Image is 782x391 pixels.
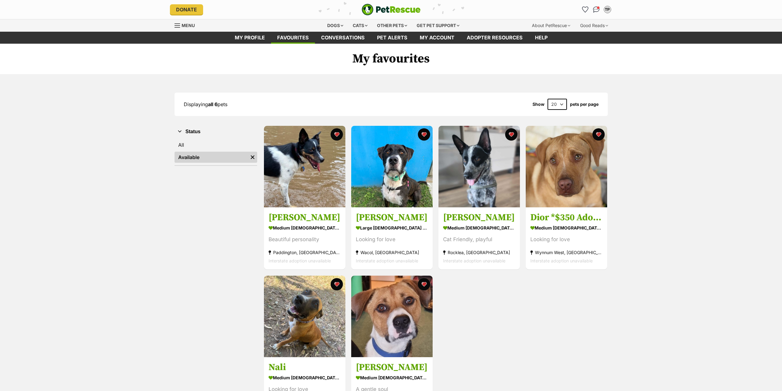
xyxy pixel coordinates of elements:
[356,373,428,382] div: medium [DEMOGRAPHIC_DATA] Dog
[269,236,341,244] div: Beautiful personality
[331,278,343,290] button: favourite
[170,4,203,15] a: Donate
[443,258,505,264] span: Interstate adoption unavailable
[269,249,341,257] div: Paddington, [GEOGRAPHIC_DATA]
[373,19,411,32] div: Other pets
[532,102,544,107] span: Show
[526,126,607,207] img: Dior *$350 Adoption Fee*
[356,224,428,233] div: large [DEMOGRAPHIC_DATA] Dog
[530,249,603,257] div: Wynnum West, [GEOGRAPHIC_DATA]
[443,236,515,244] div: Cat Friendly, playful
[580,5,590,14] a: Favourites
[356,361,428,373] h3: [PERSON_NAME]
[208,101,218,107] strong: all 6
[184,101,227,107] span: Displaying pets
[323,19,348,32] div: Dogs
[438,207,520,270] a: [PERSON_NAME] medium [DEMOGRAPHIC_DATA] Dog Cat Friendly, playful Rocklea, [GEOGRAPHIC_DATA] Inte...
[418,128,430,141] button: favourite
[604,6,611,13] div: TP
[175,19,199,30] a: Menu
[530,224,603,233] div: medium [DEMOGRAPHIC_DATA] Dog
[175,152,248,163] a: Available
[248,152,257,163] a: Remove filter
[175,138,257,165] div: Status
[271,32,315,44] a: Favourites
[526,207,607,270] a: Dior *$350 Adoption Fee* medium [DEMOGRAPHIC_DATA] Dog Looking for love Wynnum West, [GEOGRAPHIC_...
[461,32,529,44] a: Adopter resources
[175,128,257,136] button: Status
[269,212,341,224] h3: [PERSON_NAME]
[269,258,331,264] span: Interstate adoption unavailable
[264,207,345,270] a: [PERSON_NAME] medium [DEMOGRAPHIC_DATA] Dog Beautiful personality Paddington, [GEOGRAPHIC_DATA] I...
[529,32,554,44] a: Help
[371,32,414,44] a: Pet alerts
[348,19,372,32] div: Cats
[443,224,515,233] div: medium [DEMOGRAPHIC_DATA] Dog
[443,249,515,257] div: Rocklea, [GEOGRAPHIC_DATA]
[414,32,461,44] a: My account
[315,32,371,44] a: conversations
[175,139,257,150] a: All
[418,278,430,290] button: favourite
[229,32,271,44] a: My profile
[576,19,612,32] div: Good Reads
[362,4,421,15] a: PetRescue
[591,5,601,14] a: Conversations
[182,23,195,28] span: Menu
[269,224,341,233] div: medium [DEMOGRAPHIC_DATA] Dog
[331,128,343,141] button: favourite
[528,19,575,32] div: About PetRescue
[592,128,605,141] button: favourite
[530,212,603,224] h3: Dior *$350 Adoption Fee*
[356,249,428,257] div: Wacol, [GEOGRAPHIC_DATA]
[362,4,421,15] img: logo-e224e6f780fb5917bec1dbf3a21bbac754714ae5b6737aabdf751b685950b380.svg
[443,212,515,224] h3: [PERSON_NAME]
[264,126,345,207] img: Penny
[412,19,464,32] div: Get pet support
[438,126,520,207] img: Tommy
[351,276,433,357] img: Jason Bourne
[356,212,428,224] h3: [PERSON_NAME]
[580,5,612,14] ul: Account quick links
[269,361,341,373] h3: Nali
[593,6,599,13] img: chat-41dd97257d64d25036548639549fe6c8038ab92f7586957e7f3b1b290dea8141.svg
[603,5,612,14] button: My account
[505,128,517,141] button: favourite
[356,236,428,244] div: Looking for love
[351,207,433,270] a: [PERSON_NAME] large [DEMOGRAPHIC_DATA] Dog Looking for love Wacol, [GEOGRAPHIC_DATA] Interstate a...
[351,126,433,207] img: Ozzie
[570,102,599,107] label: pets per page
[530,236,603,244] div: Looking for love
[269,373,341,382] div: medium [DEMOGRAPHIC_DATA] Dog
[264,276,345,357] img: Nali
[530,258,593,264] span: Interstate adoption unavailable
[356,258,418,264] span: Interstate adoption unavailable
